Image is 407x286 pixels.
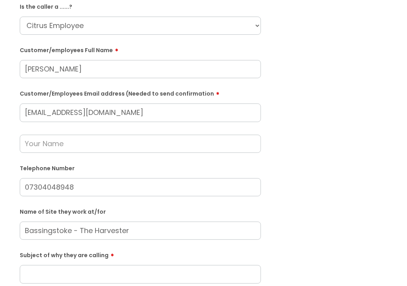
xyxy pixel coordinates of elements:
[20,135,261,153] input: Your Name
[20,164,261,172] label: Telephone Number
[20,44,261,54] label: Customer/employees Full Name
[20,103,261,122] input: Email
[20,2,261,10] label: Is the caller a ......?
[20,207,261,215] label: Name of Site they work at/for
[20,88,261,97] label: Customer/Employees Email address (Needed to send confirmation
[20,249,261,259] label: Subject of why they are calling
